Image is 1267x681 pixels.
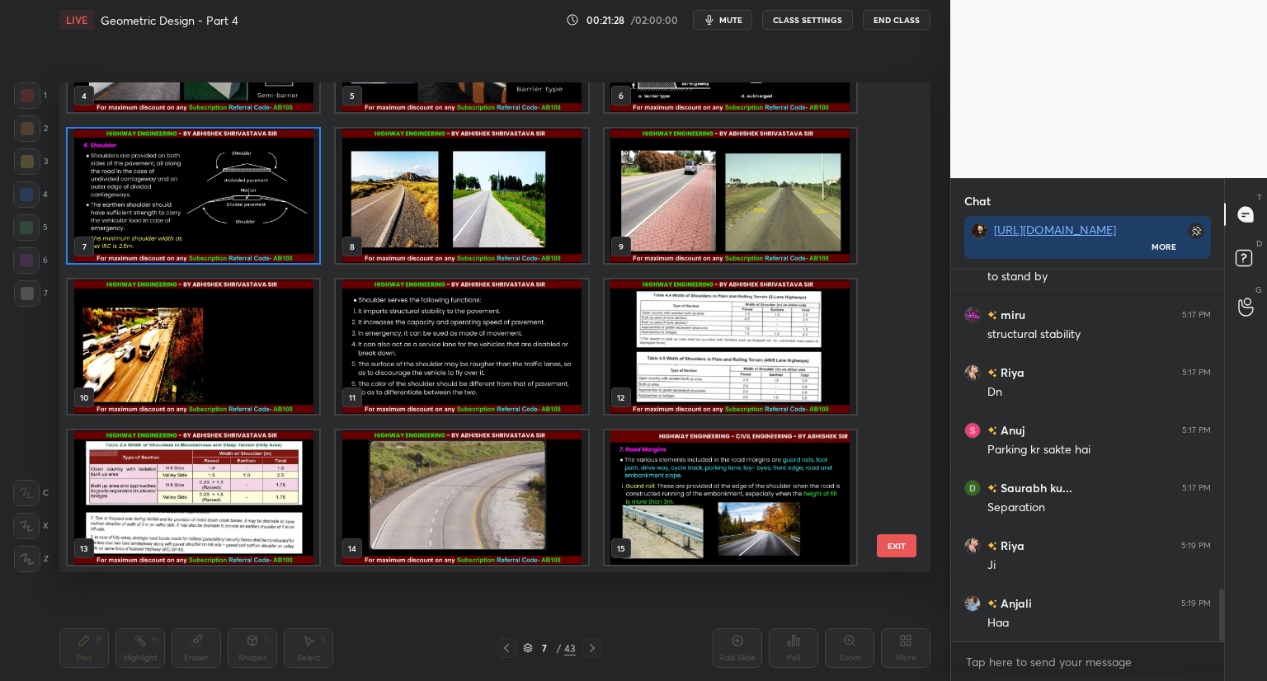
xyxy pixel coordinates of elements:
[987,542,997,551] img: no-rating-badge.077c3623.svg
[13,214,48,241] div: 5
[987,615,1211,632] div: Haa
[987,484,997,493] img: no-rating-badge.077c3623.svg
[1257,191,1262,204] p: T
[997,364,1024,381] h6: Riya
[987,326,1211,343] div: structural stability
[13,247,48,274] div: 6
[719,14,742,26] span: mute
[536,643,553,653] div: 7
[877,534,916,557] button: EXIT
[964,307,981,323] img: aab9373e004e41fbb1dd6d86c47cfef5.jpg
[987,442,1211,458] div: Parking kr sakte hai
[101,12,238,28] h4: Geometric Design - Part 4
[987,557,1211,574] div: Ji
[1255,284,1262,296] p: G
[14,280,48,307] div: 7
[1181,599,1211,608] div: 5:19 PM
[59,82,902,572] div: grid
[997,306,1025,323] h6: miru
[762,10,853,30] button: CLASS SETTINGS
[1181,541,1211,551] div: 5:19 PM
[987,311,997,320] img: no-rating-badge.077c3623.svg
[564,641,576,655] div: 43
[987,599,997,608] img: no-rating-badge.077c3623.svg
[997,537,1024,554] h6: Riya
[994,222,1116,237] a: [URL][DOMAIN_NAME]
[556,643,561,653] div: /
[997,421,1024,439] h6: Anuj
[1182,368,1211,378] div: 5:17 PM
[14,546,49,572] div: Z
[951,270,1224,642] div: grid
[987,426,997,435] img: no-rating-badge.077c3623.svg
[964,422,981,439] img: 3
[14,115,48,142] div: 2
[1256,237,1262,250] p: D
[987,369,997,378] img: no-rating-badge.077c3623.svg
[13,181,48,208] div: 4
[964,480,981,496] img: 3
[1182,310,1211,320] div: 5:17 PM
[863,10,930,30] button: End Class
[971,223,987,239] img: ae866704e905434385cbdb892f4f5a96.jpg
[14,148,48,175] div: 3
[964,595,981,612] img: f1124f5110f047a9b143534817469acb.jpg
[59,10,94,30] div: LIVE
[964,364,981,381] img: 9a58a05a9ad6482a82cd9b5ca215b066.jpg
[693,10,752,30] button: mute
[997,594,1032,612] h6: Anjali
[1152,241,1176,252] div: More
[14,82,47,109] div: 1
[951,179,1004,223] p: Chat
[964,538,981,554] img: 9a58a05a9ad6482a82cd9b5ca215b066.jpg
[1182,483,1211,493] div: 5:17 PM
[13,513,49,539] div: X
[987,384,1211,401] div: Dn
[1182,425,1211,435] div: 5:17 PM
[13,480,49,506] div: C
[987,500,1211,516] div: Separation
[997,479,1072,496] h6: Saurabh ku...
[987,269,1211,285] div: to stand by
